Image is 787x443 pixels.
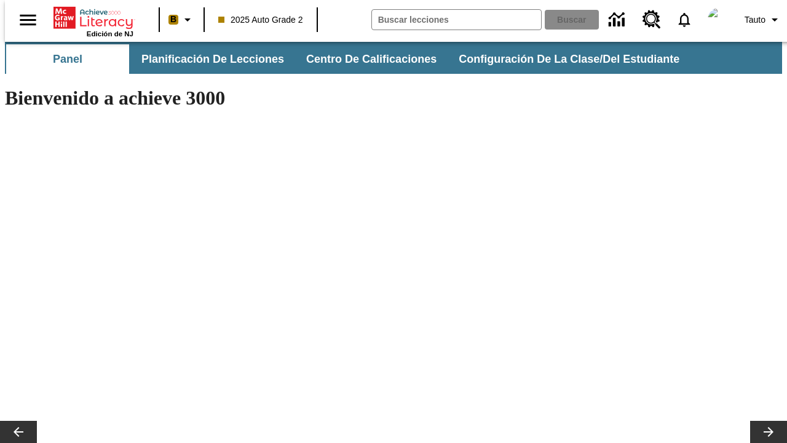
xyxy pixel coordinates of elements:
a: Portada [53,6,133,30]
button: Centro de calificaciones [296,44,446,74]
button: Abrir el menú lateral [10,2,46,38]
span: Centro de calificaciones [306,52,437,66]
button: Configuración de la clase/del estudiante [449,44,689,74]
input: Buscar campo [372,10,541,30]
a: Centro de recursos, Se abrirá en una pestaña nueva. [635,3,668,36]
img: avatar image [708,7,732,32]
span: Configuración de la clase/del estudiante [459,52,679,66]
span: Panel [53,52,82,66]
a: Notificaciones [668,4,700,36]
h1: Bienvenido a achieve 3000 [5,87,536,110]
span: 2025 Auto Grade 2 [218,14,303,26]
span: B [170,12,176,27]
button: Perfil/Configuración [740,9,787,31]
div: Portada [53,4,133,38]
div: Subbarra de navegación [5,44,690,74]
a: Centro de información [601,3,635,37]
div: Subbarra de navegación [5,42,782,74]
button: Planificación de lecciones [132,44,294,74]
span: Tauto [745,14,765,26]
button: Boost El color de la clase es anaranjado claro. Cambiar el color de la clase. [164,9,200,31]
span: Edición de NJ [87,30,133,38]
span: Planificación de lecciones [141,52,284,66]
button: Escoja un nuevo avatar [700,4,740,36]
button: Carrusel de lecciones, seguir [750,421,787,443]
button: Panel [6,44,129,74]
